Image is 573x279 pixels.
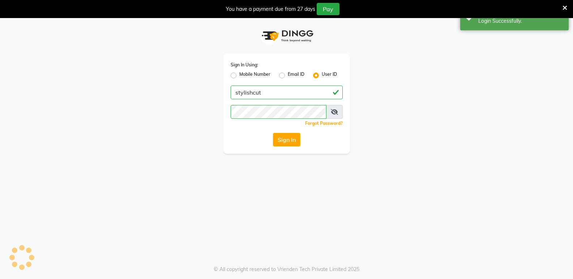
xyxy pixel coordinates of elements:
a: Forgot Password? [305,121,343,126]
button: Pay [317,3,339,15]
input: Username [231,86,343,99]
img: logo1.svg [258,25,316,47]
label: Mobile Number [239,71,270,80]
button: Sign In [273,133,300,147]
div: You have a payment due from 27 days [226,5,315,13]
div: Login Successfully. [478,17,563,25]
label: Sign In Using: [231,62,258,68]
input: Username [231,105,326,119]
label: User ID [322,71,337,80]
label: Email ID [288,71,304,80]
